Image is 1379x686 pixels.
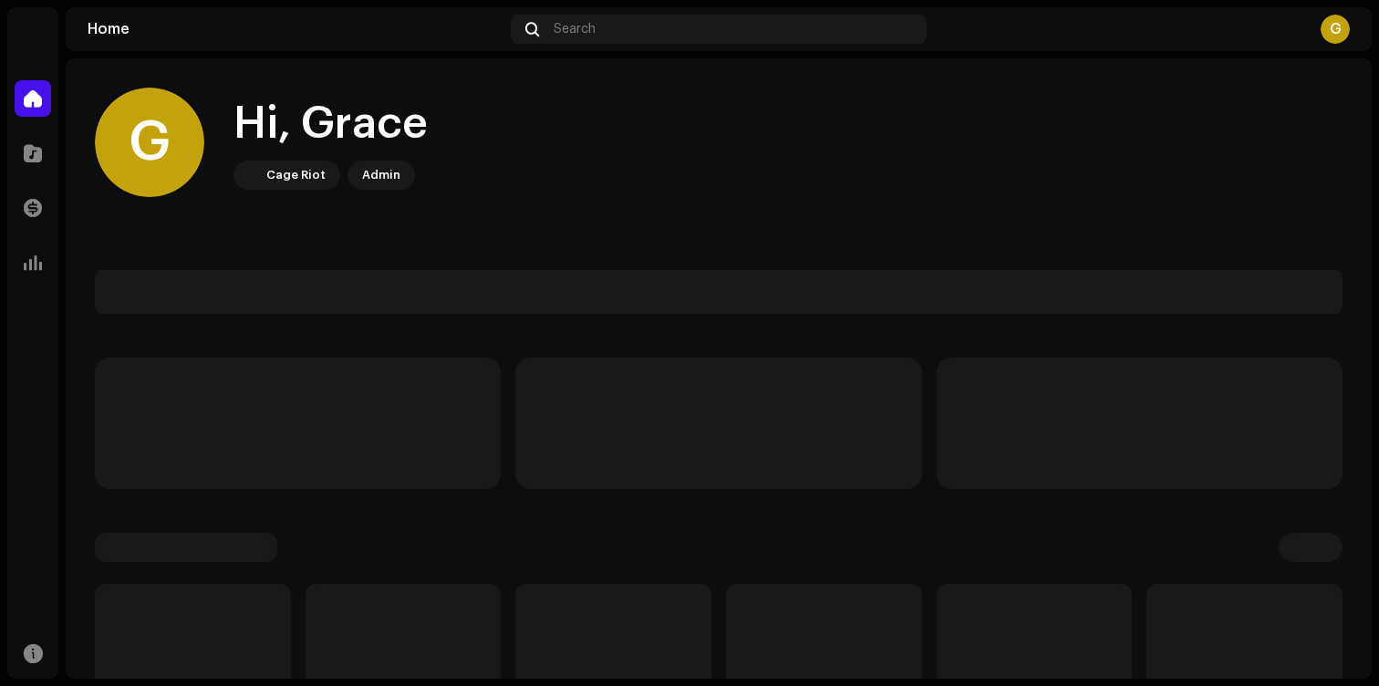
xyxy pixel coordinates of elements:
div: Cage Riot [266,164,326,186]
div: Home [88,22,503,36]
span: Search [554,22,596,36]
div: Hi, Grace [233,95,428,153]
div: Admin [362,164,400,186]
div: G [1321,15,1350,44]
div: G [95,88,204,197]
img: 3bdc119d-ef2f-4d41-acde-c0e9095fc35a [237,164,259,186]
